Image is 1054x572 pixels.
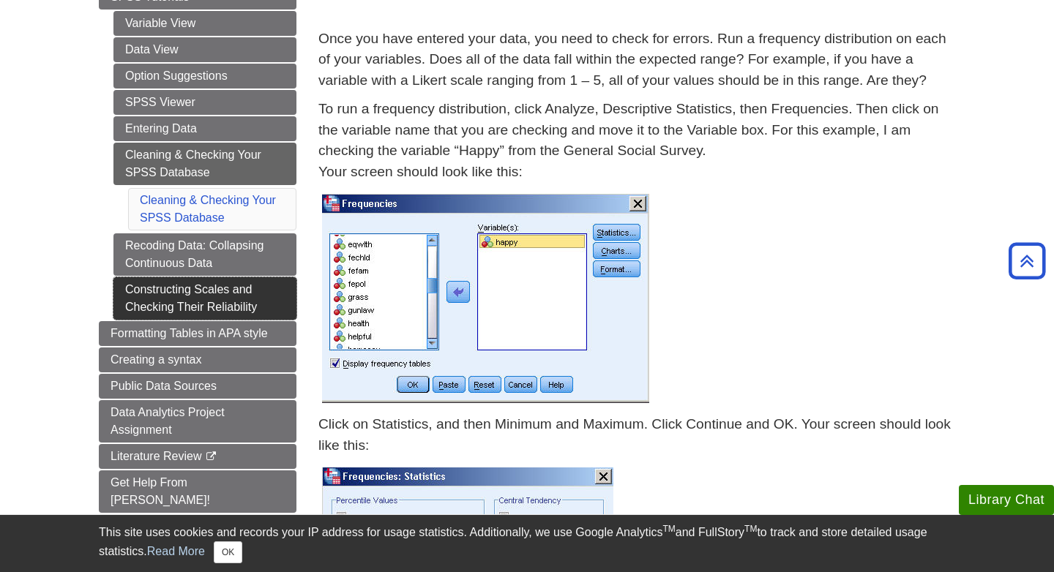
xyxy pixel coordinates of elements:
[1003,251,1050,271] a: Back to Top
[99,374,296,399] a: Public Data Sources
[113,277,296,320] a: Constructing Scales and Checking Their Reliability
[111,476,210,506] span: Get Help From [PERSON_NAME]!
[99,347,296,372] a: Creating a syntax
[318,99,955,183] p: To run a frequency distribution, click Analyze, Descriptive Statistics, then Frequencies. Then cl...
[99,524,955,563] div: This site uses cookies and records your IP address for usage statistics. Additionally, we use Goo...
[113,64,296,89] a: Option Suggestions
[214,541,242,563] button: Close
[205,452,217,462] i: This link opens in a new window
[113,37,296,62] a: Data View
[111,406,225,436] span: Data Analytics Project Assignment
[113,143,296,185] a: Cleaning & Checking Your SPSS Database
[140,194,276,224] a: Cleaning & Checking Your SPSS Database
[959,485,1054,515] button: Library Chat
[113,11,296,36] a: Variable View
[99,470,296,513] a: Get Help From [PERSON_NAME]!
[147,545,205,557] a: Read More
[318,29,955,91] p: Once you have entered your data, you need to check for errors. Run a frequency distribution on ea...
[99,321,296,346] a: Formatting Tables in APA style
[113,116,296,141] a: Entering Data
[744,524,757,534] sup: TM
[111,327,268,339] span: Formatting Tables in APA style
[99,400,296,443] a: Data Analytics Project Assignment
[662,524,675,534] sup: TM
[99,444,296,469] a: Literature Review
[111,380,217,392] span: Public Data Sources
[318,414,955,456] p: Click on Statistics, and then Minimum and Maximum. Click Continue and OK. Your screen should look...
[111,450,202,462] span: Literature Review
[113,233,296,276] a: Recoding Data: Collapsing Continuous Data
[111,353,202,366] span: Creating a syntax
[113,90,296,115] a: SPSS Viewer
